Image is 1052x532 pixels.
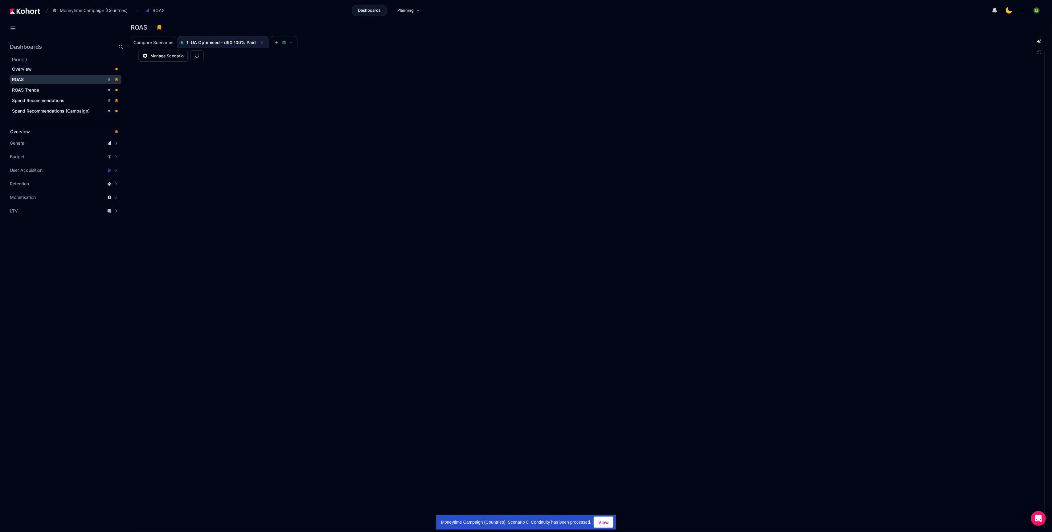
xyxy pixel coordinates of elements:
span: Overview [10,129,30,134]
span: Monetisation [10,194,36,200]
h2: Dashboards [10,44,42,50]
span: ROAS [153,7,165,14]
img: Kohort logo [10,8,40,14]
h3: ROAS [131,24,151,31]
button: ROAS [142,5,171,16]
span: Spend Recommendations [12,98,64,103]
a: Overview [8,127,121,136]
span: View [598,519,609,526]
a: Dashboards [352,5,387,16]
a: Spend Recommendations (Campaign) [10,106,121,116]
a: ROAS Trends [10,85,121,95]
span: General [10,140,25,146]
a: ROAS [10,75,121,84]
h2: Pinned [12,56,123,63]
span: 1. UA Optimised - d90 100% Paid [186,40,256,45]
span: Spend Recommendations (Campaign) [12,108,90,113]
span: User Acquisition [10,167,43,173]
span: Manage Scenario [150,53,184,59]
div: Moneytime Campaign (Countries): Scenario 0. Continuity has been processed. [436,515,594,530]
span: Moneytime Campaign (Countries) [60,7,128,14]
span: Overview [12,66,32,72]
span: ROAS Trends [12,87,39,93]
span: Planning [397,7,414,14]
button: Fullscreen [1037,50,1042,55]
button: View [594,517,613,528]
span: Retention [10,181,29,187]
span: › [136,8,140,13]
span: / [41,7,48,14]
a: Overview [10,64,121,74]
a: Spend Recommendations [10,96,121,105]
span: LTV [10,208,18,214]
a: Planning [391,5,426,16]
a: Manage Scenario [138,50,188,62]
span: ROAS [12,77,24,82]
span: Compare Scenarios [133,40,174,45]
button: Moneytime Campaign (Countries) [49,5,134,16]
div: Open Intercom Messenger [1031,511,1046,526]
span: Budget [10,154,25,160]
img: logo_MoneyTimeLogo_1_20250619094856634230.png [1020,7,1026,14]
span: Dashboards [358,7,381,14]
